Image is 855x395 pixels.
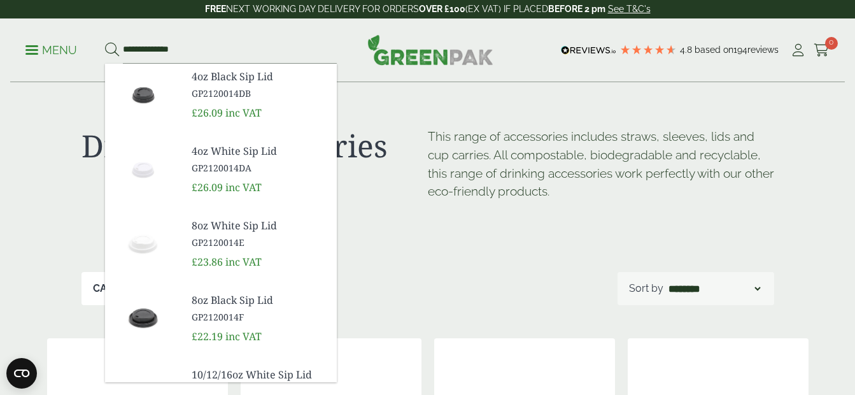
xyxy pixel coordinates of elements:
[192,236,327,249] span: GP2120014E
[93,281,157,296] p: Categories
[81,127,428,164] h1: Drinking Accessories
[733,45,747,55] span: 194
[192,255,223,269] span: £23.86
[192,329,223,343] span: £22.19
[225,329,262,343] span: inc VAT
[105,287,181,348] img: GP2120014F
[548,4,605,14] strong: BEFORE 2 pm
[192,69,327,84] span: 4oz Black Sip Lid
[192,180,223,194] span: £26.09
[192,218,327,233] span: 8oz White Sip Lid
[680,45,695,55] span: 4.8
[419,4,465,14] strong: OVER £100
[192,292,327,324] a: 8oz Black Sip Lid GP2120014F
[192,143,327,175] a: 4oz White Sip Lid GP2120014DA
[105,213,181,274] img: GP2120014E
[666,281,763,296] select: Shop order
[747,45,779,55] span: reviews
[192,292,327,308] span: 8oz Black Sip Lid
[105,64,181,125] img: GP2120014DB
[192,218,327,249] a: 8oz White Sip Lid GP2120014E
[825,37,838,50] span: 0
[225,255,262,269] span: inc VAT
[25,43,77,55] a: Menu
[192,143,327,159] span: 4oz White Sip Lid
[192,106,223,120] span: £26.09
[367,34,493,65] img: GreenPak Supplies
[814,44,830,57] i: Cart
[192,87,327,100] span: GP2120014DB
[814,41,830,60] a: 0
[225,180,262,194] span: inc VAT
[790,44,806,57] i: My Account
[6,358,37,389] button: Open CMP widget
[192,161,327,175] span: GP2120014DA
[192,367,327,382] span: 10/12/16oz White Sip Lid
[619,44,677,55] div: 4.78 Stars
[561,46,616,55] img: REVIEWS.io
[192,310,327,324] span: GP2120014F
[192,69,327,100] a: 4oz Black Sip Lid GP2120014DB
[205,4,226,14] strong: FREE
[25,43,77,58] p: Menu
[629,281,663,296] p: Sort by
[428,127,774,201] p: This range of accessories includes straws, sleeves, lids and cup carries. All compostable, biodeg...
[695,45,733,55] span: Based on
[225,106,262,120] span: inc VAT
[105,138,181,199] img: GP2120014DA
[608,4,651,14] a: See T&C's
